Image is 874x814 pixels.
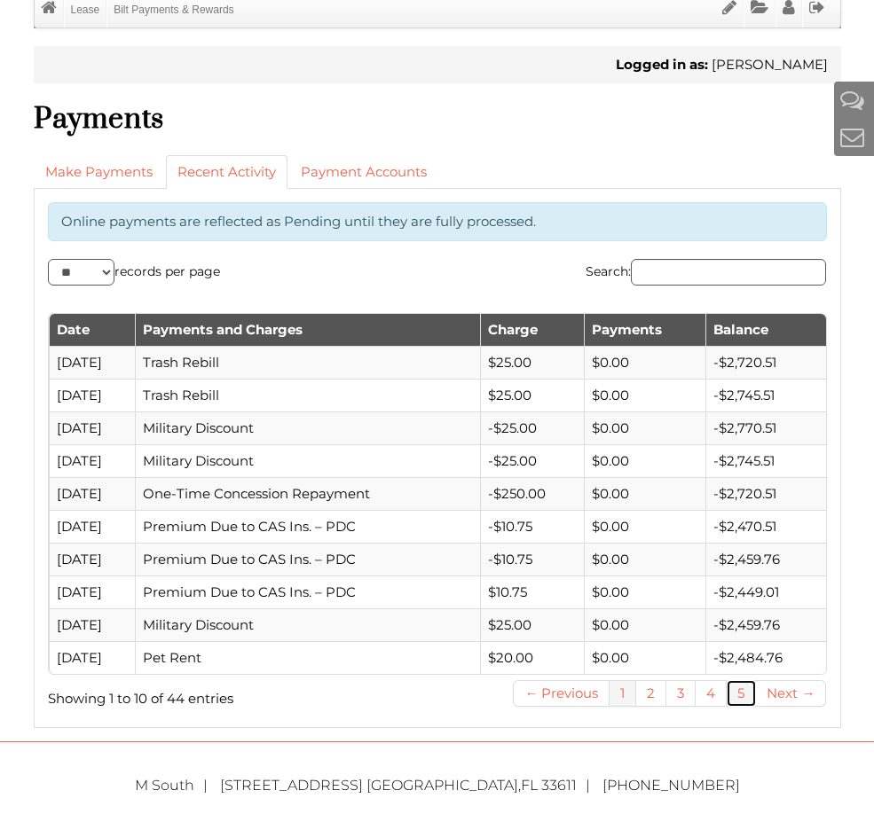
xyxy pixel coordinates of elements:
td: $20.00 [480,641,584,674]
td: -$2,484.76 [705,641,826,674]
td: $0.00 [584,477,705,510]
h1: Payments [34,101,841,137]
td: $0.00 [584,608,705,641]
th: Payments [584,314,705,346]
th: Charge [480,314,584,346]
select: records per page [48,259,114,286]
td: -$25.00 [480,444,584,477]
span: [GEOGRAPHIC_DATA] [366,777,518,794]
a: Next → [756,680,826,707]
a: 1 [610,680,636,707]
td: -$2,720.51 [705,477,826,510]
td: One-Time Concession Repayment [135,477,480,510]
span: , [220,777,599,794]
a: Help And Support [840,85,864,114]
a: Payment Accounts [289,155,438,189]
td: Military Discount [135,444,480,477]
a: Recent Activity [166,155,287,189]
td: $0.00 [584,379,705,411]
td: $10.75 [480,575,584,608]
label: records per page [48,259,220,286]
td: Trash Rebill [135,346,480,379]
td: Premium Due to CAS Ins. – PDC [135,575,480,608]
td: -$2,449.01 [705,575,826,608]
a: Contact [840,122,864,152]
td: -$2,720.51 [705,346,826,379]
a: [PHONE_NUMBER] [602,777,740,794]
td: $0.00 [584,575,705,608]
td: [DATE] [49,510,135,543]
td: [DATE] [49,477,135,510]
td: $25.00 [480,379,584,411]
td: -$10.75 [480,510,584,543]
td: [DATE] [49,608,135,641]
td: $0.00 [584,411,705,444]
td: -$2,745.51 [705,379,826,411]
b: Logged in as: [616,56,708,73]
td: -$2,459.76 [705,608,826,641]
td: [DATE] [49,575,135,608]
a: 5 [727,680,756,707]
td: -$10.75 [480,543,584,575]
span: [PERSON_NAME] [712,56,828,73]
td: $25.00 [480,346,584,379]
td: -$250.00 [480,477,584,510]
td: Military Discount [135,608,480,641]
td: -$25.00 [480,411,584,444]
td: -$2,459.76 [705,543,826,575]
td: Military Discount [135,411,480,444]
a: 2 [636,680,666,707]
th: Payments and Charges [135,314,480,346]
div: Showing 1 to 10 of 44 entries [48,680,429,710]
a: M South [STREET_ADDRESS] [GEOGRAPHIC_DATA],FL 33611 [135,777,599,794]
td: -$2,470.51 [705,510,826,543]
td: [DATE] [49,346,135,379]
td: $0.00 [584,641,705,674]
td: $25.00 [480,608,584,641]
div: Online payments are reflected as Pending until they are fully processed. [48,202,827,241]
td: $0.00 [584,444,705,477]
input: Search: [631,259,826,286]
label: Search: [586,259,826,286]
a: 4 [696,680,727,707]
td: $0.00 [584,543,705,575]
a: ← Previous [513,680,610,707]
td: [DATE] [49,543,135,575]
th: Balance [705,314,826,346]
th: Date [49,314,135,346]
td: Trash Rebill [135,379,480,411]
td: [DATE] [49,379,135,411]
td: Pet Rent [135,641,480,674]
td: Premium Due to CAS Ins. – PDC [135,543,480,575]
a: Make Payments [34,155,164,189]
td: [DATE] [49,411,135,444]
td: $0.00 [584,346,705,379]
a: 3 [666,680,696,707]
td: [DATE] [49,641,135,674]
span: M South [135,777,217,794]
td: [DATE] [49,444,135,477]
td: -$2,745.51 [705,444,826,477]
td: $0.00 [584,510,705,543]
span: 33611 [541,777,577,794]
span: [STREET_ADDRESS] [220,777,363,794]
td: -$2,770.51 [705,411,826,444]
span: FL [521,777,538,794]
td: Premium Due to CAS Ins. – PDC [135,510,480,543]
